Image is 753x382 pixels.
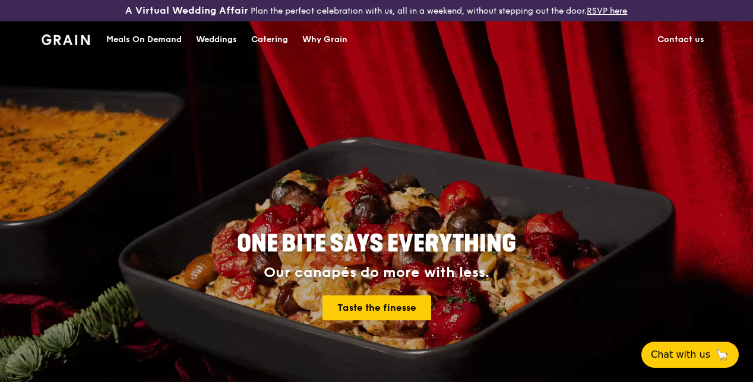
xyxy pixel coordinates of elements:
[125,5,248,17] h3: A Virtual Wedding Affair
[189,22,244,58] a: Weddings
[163,265,590,281] div: Our canapés do more with less.
[196,22,237,58] div: Weddings
[587,6,627,16] a: RSVP here
[650,22,711,58] a: Contact us
[42,34,90,45] img: Grain
[651,348,710,362] span: Chat with us
[125,5,627,17] div: Plan the perfect celebration with us, all in a weekend, without stepping out the door.
[237,230,516,258] span: ONE BITE SAYS EVERYTHING
[244,22,295,58] a: Catering
[295,22,355,58] a: Why Grain
[106,22,182,58] div: Meals On Demand
[715,348,729,362] span: 🦙
[322,295,431,320] a: Taste the finesse
[42,21,90,56] a: GrainGrain
[641,342,739,368] button: Chat with us🦙
[302,22,347,58] div: Why Grain
[251,22,288,58] div: Catering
